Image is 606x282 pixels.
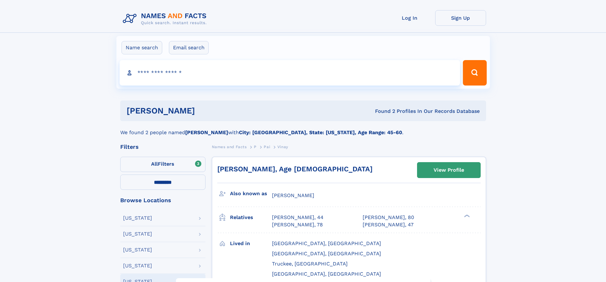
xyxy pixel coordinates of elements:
[212,143,247,151] a: Names and Facts
[254,143,257,151] a: P
[239,129,402,135] b: City: [GEOGRAPHIC_DATA], State: [US_STATE], Age Range: 45-60
[272,221,323,228] a: [PERSON_NAME], 78
[277,145,288,149] span: Vinay
[363,221,414,228] a: [PERSON_NAME], 47
[217,165,373,173] a: [PERSON_NAME], Age [DEMOGRAPHIC_DATA]
[272,251,381,257] span: [GEOGRAPHIC_DATA], [GEOGRAPHIC_DATA]
[272,192,314,198] span: [PERSON_NAME]
[435,10,486,26] a: Sign Up
[127,107,285,115] h1: [PERSON_NAME]
[151,161,158,167] span: All
[272,261,348,267] span: Truckee, [GEOGRAPHIC_DATA]
[122,41,162,54] label: Name search
[123,231,152,237] div: [US_STATE]
[363,214,414,221] a: [PERSON_NAME], 80
[230,212,272,223] h3: Relatives
[123,247,152,252] div: [US_STATE]
[120,60,460,86] input: search input
[120,197,205,203] div: Browse Locations
[417,162,480,178] a: View Profile
[230,238,272,249] h3: Lived in
[123,263,152,268] div: [US_STATE]
[120,144,205,150] div: Filters
[120,10,212,27] img: Logo Names and Facts
[185,129,228,135] b: [PERSON_NAME]
[264,143,270,151] a: Pai
[434,163,464,177] div: View Profile
[254,145,257,149] span: P
[272,271,381,277] span: [GEOGRAPHIC_DATA], [GEOGRAPHIC_DATA]
[120,157,205,172] label: Filters
[463,214,470,218] div: ❯
[123,216,152,221] div: [US_STATE]
[285,108,480,115] div: Found 2 Profiles In Our Records Database
[264,145,270,149] span: Pai
[169,41,209,54] label: Email search
[230,188,272,199] h3: Also known as
[120,121,486,136] div: We found 2 people named with .
[384,10,435,26] a: Log In
[463,60,486,86] button: Search Button
[272,214,324,221] a: [PERSON_NAME], 44
[272,240,381,246] span: [GEOGRAPHIC_DATA], [GEOGRAPHIC_DATA]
